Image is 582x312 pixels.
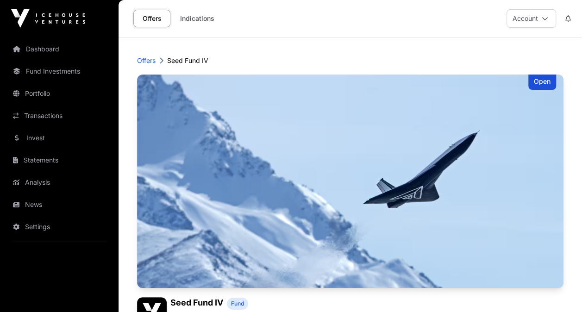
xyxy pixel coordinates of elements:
a: Offers [133,10,170,27]
button: Account [507,9,556,28]
a: Invest [7,128,111,148]
div: Open [528,75,556,90]
a: Portfolio [7,83,111,104]
img: Seed Fund IV [137,75,563,288]
a: Offers [137,56,156,65]
a: Analysis [7,172,111,193]
a: Transactions [7,106,111,126]
a: Statements [7,150,111,170]
a: Indications [174,10,220,27]
a: Settings [7,217,111,237]
iframe: Chat Widget [536,268,582,312]
img: Icehouse Ventures Logo [11,9,85,28]
span: Fund [231,300,244,307]
a: Dashboard [7,39,111,59]
a: Fund Investments [7,61,111,81]
a: News [7,194,111,215]
h1: Seed Fund IV [170,297,223,310]
p: Seed Fund IV [167,56,208,65]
